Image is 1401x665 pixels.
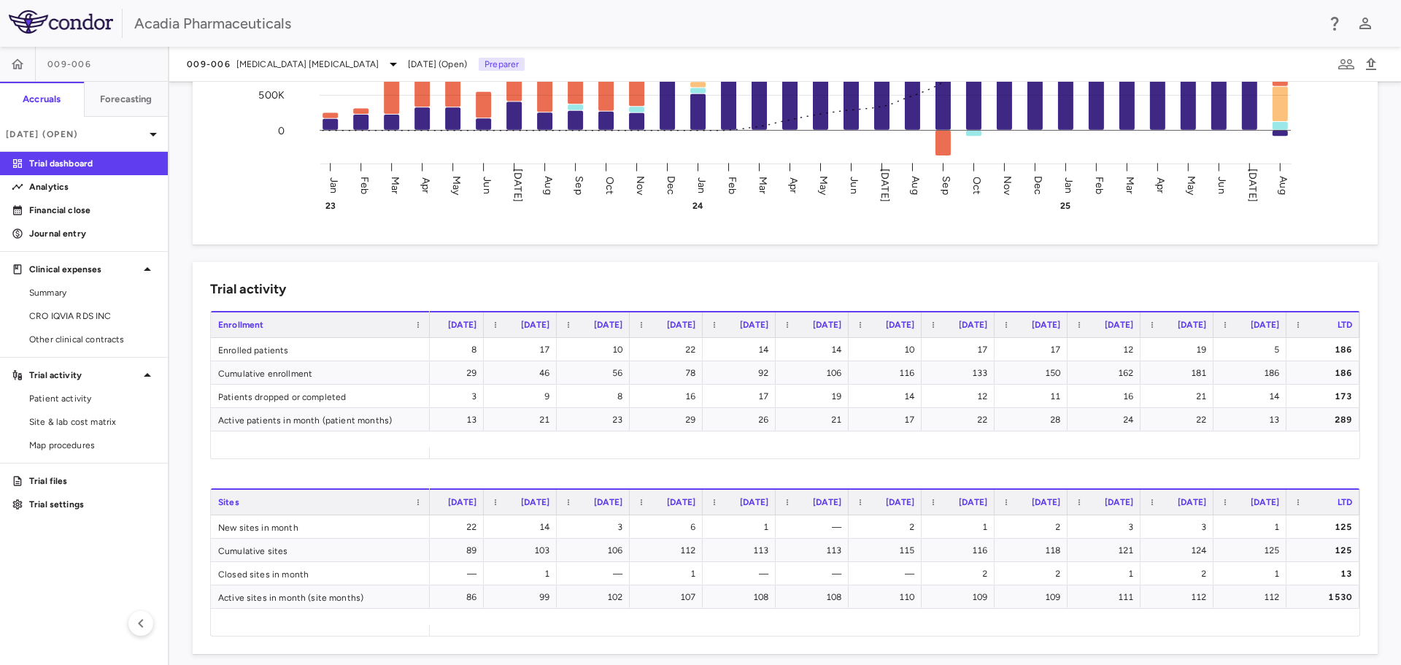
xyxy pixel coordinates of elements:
[1227,562,1279,585] div: 1
[667,497,695,507] span: [DATE]
[594,320,622,330] span: [DATE]
[862,562,914,585] div: —
[692,201,703,211] text: 24
[716,408,768,431] div: 26
[1227,539,1279,562] div: 125
[134,12,1316,34] div: Acadia Pharmaceuticals
[424,385,476,408] div: 3
[1081,515,1133,539] div: 3
[716,515,768,539] div: 1
[665,175,677,194] text: Dec
[328,177,340,193] text: Jan
[716,562,768,585] div: —
[1338,497,1352,507] span: LTD
[1300,539,1352,562] div: 125
[424,408,476,431] div: 13
[1300,361,1352,385] div: 186
[218,497,239,507] span: Sites
[716,338,768,361] div: 14
[862,539,914,562] div: 115
[643,539,695,562] div: 112
[1008,385,1060,408] div: 11
[909,176,922,194] text: Aug
[789,539,841,562] div: 113
[634,175,647,195] text: Nov
[1008,361,1060,385] div: 150
[1300,515,1352,539] div: 125
[862,338,914,361] div: 10
[789,408,841,431] div: 21
[716,385,768,408] div: 17
[1277,176,1289,194] text: Aug
[29,498,156,511] p: Trial settings
[1227,361,1279,385] div: 186
[1154,177,1167,193] text: Apr
[1227,338,1279,361] div: 5
[1081,361,1133,385] div: 162
[716,361,768,385] div: 92
[1227,385,1279,408] div: 14
[789,338,841,361] div: 14
[935,539,987,562] div: 116
[789,562,841,585] div: —
[1154,515,1206,539] div: 3
[424,361,476,385] div: 29
[848,177,860,193] text: Jun
[424,585,476,609] div: 86
[497,585,549,609] div: 99
[879,169,891,202] text: [DATE]
[521,320,549,330] span: [DATE]
[497,562,549,585] div: 1
[29,392,156,405] span: Patient activity
[570,385,622,408] div: 8
[497,361,549,385] div: 46
[935,385,987,408] div: 12
[862,515,914,539] div: 2
[448,320,476,330] span: [DATE]
[29,204,156,217] p: Financial close
[211,562,430,585] div: Closed sites in month
[643,338,695,361] div: 22
[570,562,622,585] div: —
[594,497,622,507] span: [DATE]
[325,201,336,211] text: 23
[813,497,841,507] span: [DATE]
[258,89,285,101] tspan: 500K
[886,497,914,507] span: [DATE]
[935,408,987,431] div: 22
[1338,320,1352,330] span: LTD
[1251,320,1279,330] span: [DATE]
[497,338,549,361] div: 17
[29,369,139,382] p: Trial activity
[29,286,156,299] span: Summary
[1081,539,1133,562] div: 121
[1032,320,1060,330] span: [DATE]
[570,338,622,361] div: 10
[643,385,695,408] div: 16
[29,415,156,428] span: Site & lab cost matrix
[47,58,91,70] span: 009-006
[1154,385,1206,408] div: 21
[1300,385,1352,408] div: 173
[29,310,156,323] span: CRO IQVIA RDS INC
[862,385,914,408] div: 14
[970,176,983,193] text: Oct
[211,385,430,407] div: Patients dropped or completed
[817,175,830,195] text: May
[1032,175,1044,194] text: Dec
[1227,585,1279,609] div: 112
[570,539,622,562] div: 106
[716,585,768,609] div: 108
[1081,338,1133,361] div: 12
[1178,320,1206,330] span: [DATE]
[479,58,525,71] p: Preparer
[935,585,987,609] div: 109
[716,539,768,562] div: 113
[211,585,430,608] div: Active sites in month (site months)
[570,361,622,385] div: 56
[1154,338,1206,361] div: 19
[448,497,476,507] span: [DATE]
[573,176,585,194] text: Sep
[1081,408,1133,431] div: 24
[1154,585,1206,609] div: 112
